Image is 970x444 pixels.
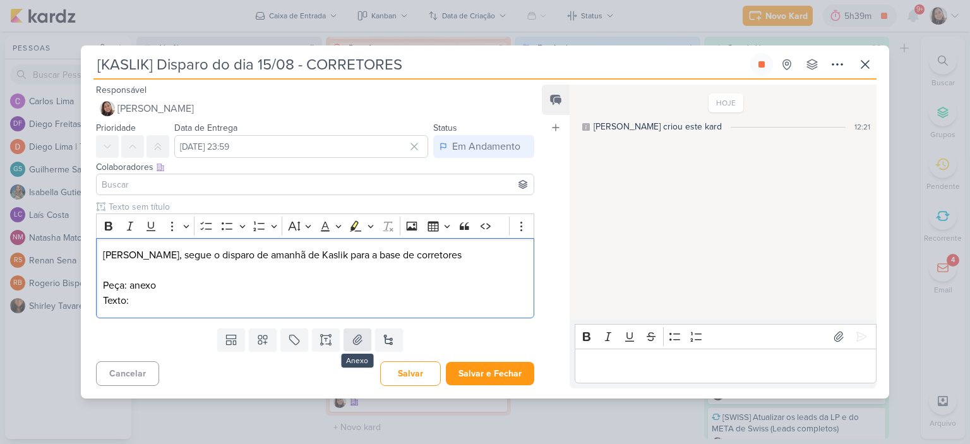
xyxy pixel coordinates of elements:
[96,160,534,174] div: Colaboradores
[103,278,527,293] p: Peça: anexo
[854,121,870,133] div: 12:21
[106,200,534,213] input: Texto sem título
[96,123,136,133] label: Prioridade
[174,123,237,133] label: Data de Entrega
[446,362,534,385] button: Salvar e Fechar
[96,238,534,318] div: Editor editing area: main
[433,123,457,133] label: Status
[433,135,534,158] button: Em Andamento
[99,177,531,192] input: Buscar
[96,97,534,120] button: [PERSON_NAME]
[174,135,428,158] input: Select a date
[594,120,722,133] div: [PERSON_NAME] criou este kard
[452,139,520,154] div: Em Andamento
[575,324,877,349] div: Editor toolbar
[96,361,159,386] button: Cancelar
[575,349,877,383] div: Editor editing area: main
[96,213,534,238] div: Editor toolbar
[96,85,147,95] label: Responsável
[93,53,748,76] input: Kard Sem Título
[100,101,115,116] img: Sharlene Khoury
[757,59,767,69] div: Parar relógio
[103,248,527,263] p: [PERSON_NAME], segue o disparo de amanhã de Kaslik para a base de corretores
[341,354,373,368] div: Anexo
[117,101,194,116] span: [PERSON_NAME]
[380,361,441,386] button: Salvar
[103,293,527,308] p: Texto:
